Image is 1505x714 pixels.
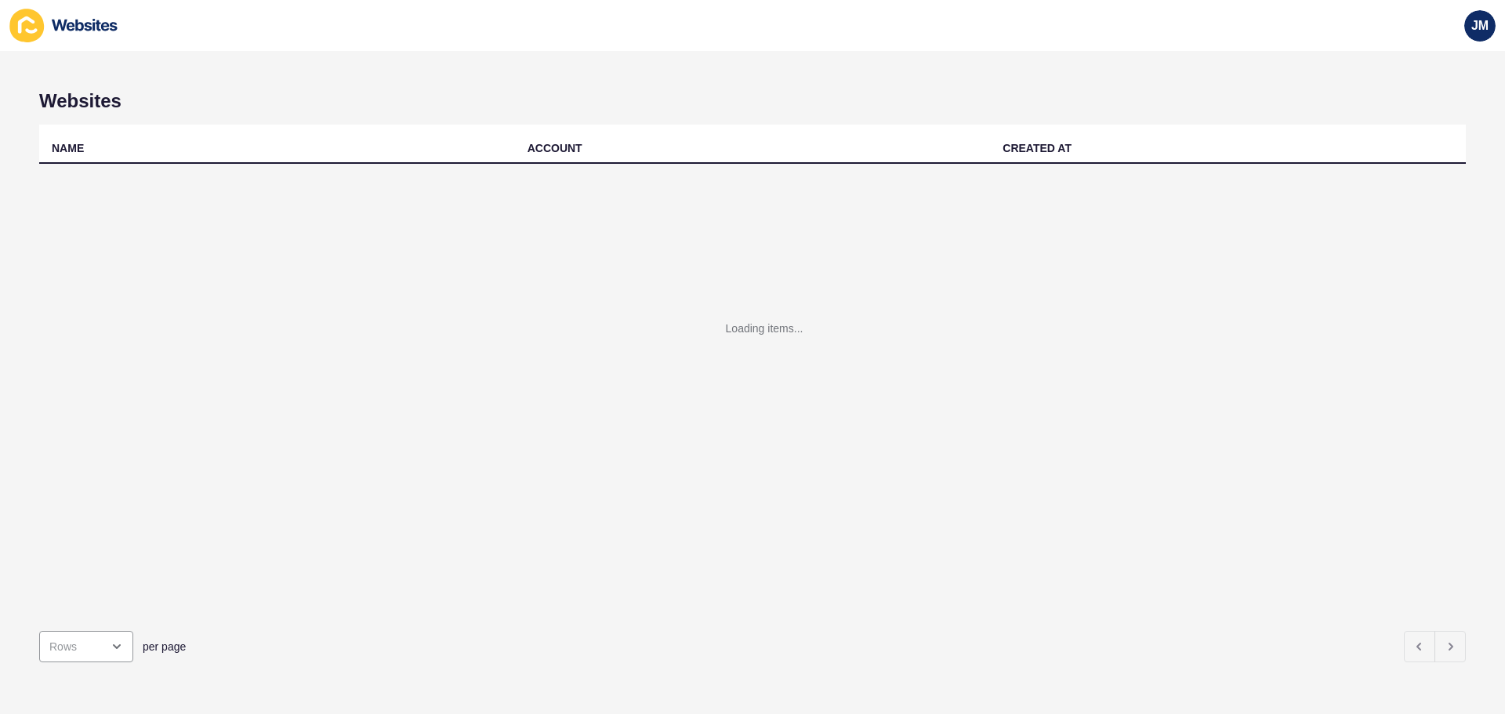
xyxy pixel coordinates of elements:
[1003,140,1072,156] div: CREATED AT
[39,631,133,662] div: open menu
[528,140,582,156] div: ACCOUNT
[52,140,84,156] div: NAME
[39,90,1466,112] h1: Websites
[143,639,186,654] span: per page
[1471,18,1489,34] span: JM
[726,321,803,336] div: Loading items...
